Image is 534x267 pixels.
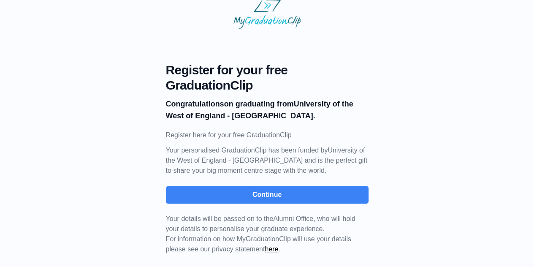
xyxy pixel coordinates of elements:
b: Congratulations [166,100,224,108]
p: Your personalised GraduationClip has been funded by University of the West of England - [GEOGRAPH... [166,145,369,176]
p: on graduating from University of the West of England - [GEOGRAPHIC_DATA]. [166,98,369,122]
span: Your details will be passed on to the , who will hold your details to personalise your graduate e... [166,215,355,232]
span: For information on how MyGraduationClip will use your details please see our privacy statement . [166,215,355,253]
button: Continue [166,186,369,204]
span: Register for your free [166,63,369,78]
span: Alumni Office [273,215,313,222]
a: here [265,245,278,253]
span: GraduationClip [166,78,369,93]
p: Register here for your free GraduationClip [166,130,369,140]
